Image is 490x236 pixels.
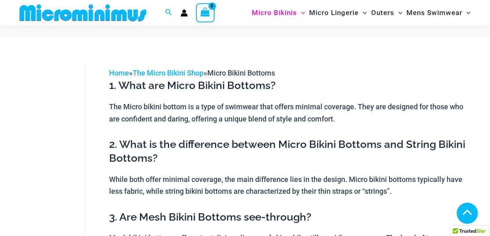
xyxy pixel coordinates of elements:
a: The Micro Bikini Shop [133,69,204,77]
a: Account icon link [181,9,188,17]
a: Micro LingerieMenu ToggleMenu Toggle [307,2,369,23]
iframe: TrustedSite Certified [20,61,93,223]
span: Outers [371,2,394,23]
span: Mens Swimwear [406,2,462,23]
a: Search icon link [165,8,172,18]
a: Micro BikinisMenu ToggleMenu Toggle [250,2,307,23]
nav: Site Navigation [249,1,474,24]
h3: 3. Are Mesh Bikini Bottoms see-through? [109,210,473,224]
img: MM SHOP LOGO FLAT [16,4,150,22]
a: Mens SwimwearMenu ToggleMenu Toggle [404,2,473,23]
span: Micro Bikinis [252,2,297,23]
a: OutersMenu ToggleMenu Toggle [369,2,404,23]
p: The Micro bikini bottom is a type of swimwear that offers minimal coverage. They are designed for... [109,101,473,125]
a: Home [109,69,129,77]
h3: 2. What is the difference between Micro Bikini Bottoms and String Bikini Bottoms? [109,138,473,165]
span: Micro Bikini Bottoms [207,69,275,77]
h3: 1. What are Micro Bikini Bottoms? [109,79,473,93]
span: Micro Lingerie [309,2,359,23]
span: Menu Toggle [462,2,471,23]
p: While both offer minimal coverage, the main difference lies in the design. Micro bikini bottoms t... [109,173,473,197]
span: Menu Toggle [297,2,305,23]
a: View Shopping Cart, empty [196,3,215,22]
span: Menu Toggle [359,2,367,23]
span: Menu Toggle [394,2,402,23]
span: » » [109,69,275,77]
